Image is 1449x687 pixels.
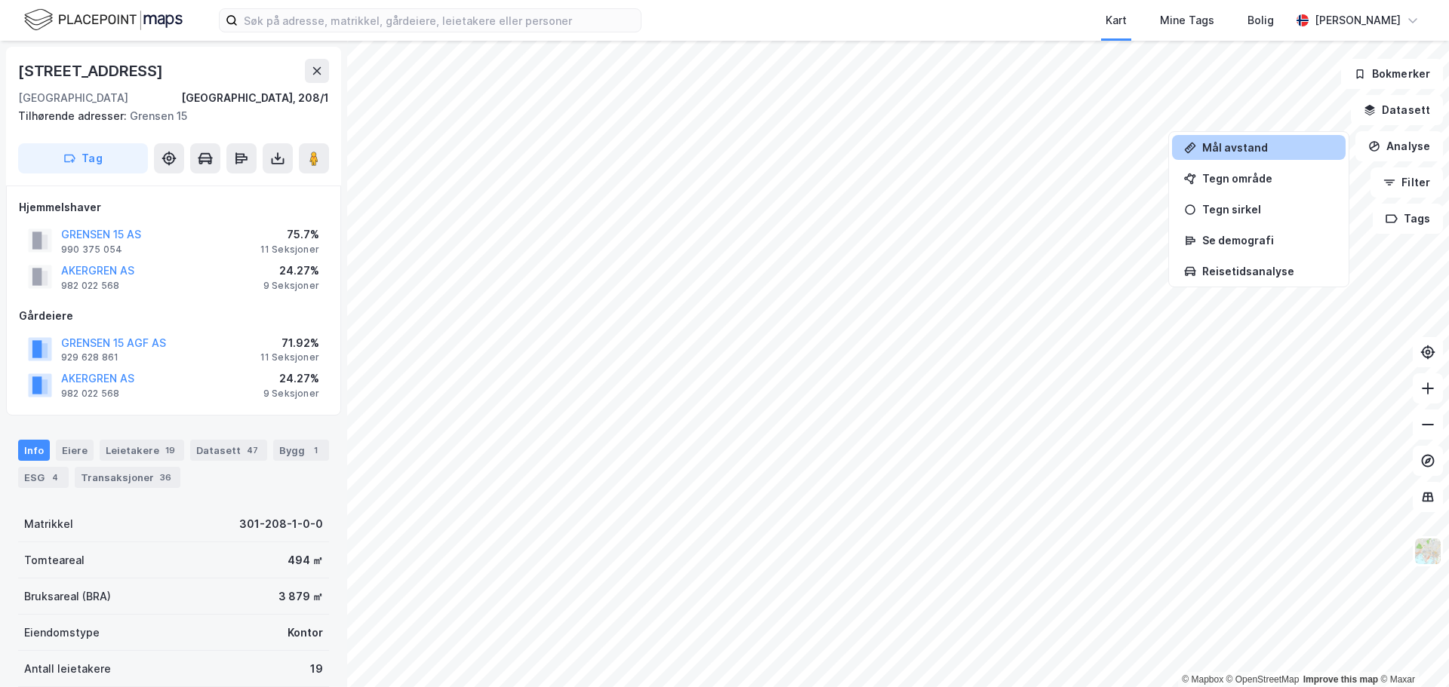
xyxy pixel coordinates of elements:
[24,660,111,678] div: Antall leietakere
[75,467,180,488] div: Transaksjoner
[61,351,118,363] div: 929 628 861
[308,443,323,458] div: 1
[162,443,178,458] div: 19
[18,143,148,173] button: Tag
[273,440,329,461] div: Bygg
[260,351,319,363] div: 11 Seksjoner
[288,551,323,569] div: 494 ㎡
[1202,172,1334,185] div: Tegn område
[1414,537,1442,566] img: Z
[24,515,73,533] div: Matrikkel
[24,587,111,606] div: Bruksareal (BRA)
[18,467,69,488] div: ESG
[263,262,319,280] div: 24.27%
[1371,167,1443,198] button: Filter
[1202,141,1334,154] div: Mål avstand
[1351,95,1443,125] button: Datasett
[278,587,323,606] div: 3 879 ㎡
[181,89,329,107] div: [GEOGRAPHIC_DATA], 208/1
[238,9,641,32] input: Søk på adresse, matrikkel, gårdeiere, leietakere eller personer
[48,470,63,485] div: 4
[1373,204,1443,234] button: Tags
[24,624,100,642] div: Eiendomstype
[1202,234,1334,247] div: Se demografi
[61,388,119,400] div: 982 022 568
[260,244,319,256] div: 11 Seksjoner
[190,440,267,461] div: Datasett
[1247,11,1274,29] div: Bolig
[61,244,122,256] div: 990 375 054
[1182,674,1223,685] a: Mapbox
[1226,674,1300,685] a: OpenStreetMap
[263,370,319,388] div: 24.27%
[19,198,328,216] div: Hjemmelshaver
[1202,265,1334,278] div: Reisetidsanalyse
[61,280,119,292] div: 982 022 568
[1106,11,1127,29] div: Kart
[1374,615,1449,687] iframe: Chat Widget
[1303,674,1378,685] a: Improve this map
[1355,131,1443,161] button: Analyse
[18,109,130,122] span: Tilhørende adresser:
[244,443,261,458] div: 47
[1202,203,1334,216] div: Tegn sirkel
[1341,59,1443,89] button: Bokmerker
[288,624,323,642] div: Kontor
[263,280,319,292] div: 9 Seksjoner
[18,59,166,83] div: [STREET_ADDRESS]
[157,470,174,485] div: 36
[1374,615,1449,687] div: Kontrollprogram for chat
[260,225,319,244] div: 75.7%
[260,334,319,352] div: 71.92%
[24,7,183,33] img: logo.f888ab2527a4732fd821a326f86c7f29.svg
[1160,11,1214,29] div: Mine Tags
[18,440,50,461] div: Info
[18,89,128,107] div: [GEOGRAPHIC_DATA]
[239,515,323,533] div: 301-208-1-0-0
[1315,11,1401,29] div: [PERSON_NAME]
[310,660,323,678] div: 19
[56,440,94,461] div: Eiere
[19,307,328,325] div: Gårdeiere
[263,388,319,400] div: 9 Seksjoner
[24,551,85,569] div: Tomteareal
[18,107,317,125] div: Grensen 15
[100,440,184,461] div: Leietakere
